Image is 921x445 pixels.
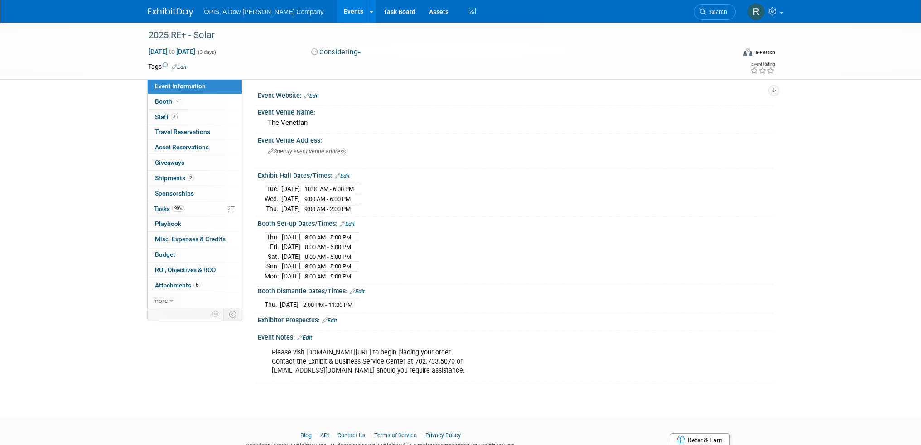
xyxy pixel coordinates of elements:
[223,308,242,320] td: Toggle Event Tabs
[335,173,350,179] a: Edit
[148,232,242,247] a: Misc. Expenses & Credits
[193,282,200,288] span: 6
[320,432,329,439] a: API
[148,110,242,124] a: Staff3
[258,105,773,117] div: Event Venue Name:
[305,244,351,250] span: 8:00 AM - 5:00 PM
[265,262,282,272] td: Sun.
[338,432,366,439] a: Contact Us
[282,232,300,242] td: [DATE]
[367,432,373,439] span: |
[304,206,351,212] span: 9:00 AM - 2:00 PM
[155,282,200,289] span: Attachments
[706,9,727,15] span: Search
[155,174,194,182] span: Shipments
[148,247,242,262] a: Budget
[265,116,767,130] div: The Venetian
[148,263,242,278] a: ROI, Objectives & ROO
[281,204,300,213] td: [DATE]
[418,432,424,439] span: |
[258,217,773,229] div: Booth Set-up Dates/Times:
[282,262,300,272] td: [DATE]
[155,82,206,90] span: Event Information
[154,205,184,212] span: Tasks
[265,184,281,194] td: Tue.
[682,47,776,61] div: Event Format
[304,93,319,99] a: Edit
[258,169,773,181] div: Exhibit Hall Dates/Times:
[155,235,226,243] span: Misc. Expenses & Credits
[743,48,752,56] img: Format-Inperson.png
[258,330,773,342] div: Event Notes:
[265,300,280,310] td: Thu.
[148,155,242,170] a: Giveaways
[281,194,300,204] td: [DATE]
[304,186,354,192] span: 10:00 AM - 6:00 PM
[308,48,365,57] button: Considering
[305,254,351,260] span: 8:00 AM - 5:00 PM
[265,344,674,380] div: Please visit [DOMAIN_NAME][URL] to begin placing your order. Contact the Exhibit & Business Servi...
[280,300,299,310] td: [DATE]
[340,221,355,227] a: Edit
[155,144,209,151] span: Asset Reservations
[155,251,175,258] span: Budget
[304,196,351,202] span: 9:00 AM - 6:00 PM
[204,8,324,15] span: OPIS, A Dow [PERSON_NAME] Company
[350,288,365,295] a: Edit
[265,232,282,242] td: Thu.
[155,266,216,273] span: ROI, Objectives & ROO
[282,271,300,281] td: [DATE]
[258,313,773,325] div: Exhibitor Prospectus:
[305,273,351,280] span: 8:00 AM - 5:00 PM
[330,432,336,439] span: |
[305,234,351,241] span: 8:00 AM - 5:00 PM
[155,128,210,135] span: Travel Reservations
[155,159,184,166] span: Giveaways
[694,4,736,20] a: Search
[171,113,178,120] span: 3
[265,194,281,204] td: Wed.
[155,190,194,197] span: Sponsorships
[148,171,242,186] a: Shipments2
[281,184,300,194] td: [DATE]
[148,48,196,56] span: [DATE] [DATE]
[208,308,224,320] td: Personalize Event Tab Strip
[145,27,722,43] div: 2025 RE+ - Solar
[148,79,242,94] a: Event Information
[297,335,312,341] a: Edit
[265,252,282,262] td: Sat.
[148,124,242,139] a: Travel Reservations
[176,99,181,104] i: Booth reservation complete
[153,297,168,304] span: more
[148,62,187,71] td: Tags
[155,98,183,105] span: Booth
[303,301,352,308] span: 2:00 PM - 11:00 PM
[322,317,337,324] a: Edit
[148,293,242,308] a: more
[425,432,461,439] a: Privacy Policy
[268,148,346,155] span: Specify event venue address
[282,242,300,252] td: [DATE]
[155,220,181,227] span: Playbook
[747,3,765,20] img: Renee Ortner
[197,49,216,55] span: (3 days)
[148,94,242,109] a: Booth
[148,201,242,216] a: Tasks90%
[258,134,773,145] div: Event Venue Address:
[155,113,178,120] span: Staff
[168,48,176,55] span: to
[148,140,242,155] a: Asset Reservations
[258,284,773,296] div: Booth Dismantle Dates/Times:
[258,89,773,100] div: Event Website:
[282,252,300,262] td: [DATE]
[305,263,351,270] span: 8:00 AM - 5:00 PM
[172,64,187,70] a: Edit
[148,216,242,231] a: Playbook
[148,186,242,201] a: Sponsorships
[188,174,194,181] span: 2
[313,432,319,439] span: |
[265,271,282,281] td: Mon.
[300,432,312,439] a: Blog
[750,62,775,67] div: Event Rating
[265,204,281,213] td: Thu.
